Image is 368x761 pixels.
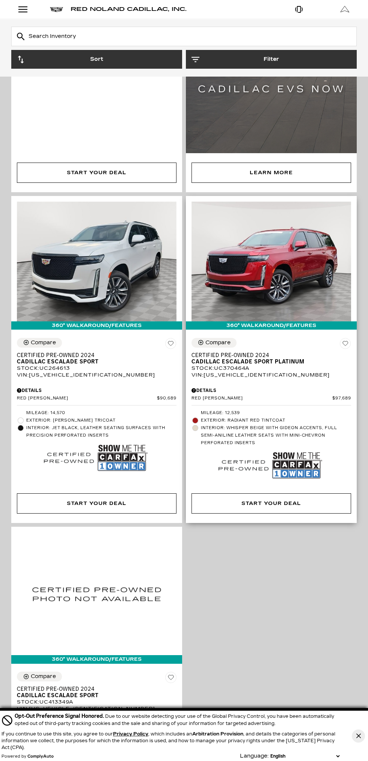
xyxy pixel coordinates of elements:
[17,705,176,712] div: VIN: [US_VEHICLE_IDENTIFICATION_NUMBER]
[17,163,176,183] div: Start Your Deal
[192,163,351,183] div: Learn More
[71,6,187,12] span: Red Noland Cadillac, Inc.
[50,4,63,15] a: Cadillac logo
[205,339,231,346] div: Compare
[44,446,94,470] img: Cadillac Certified Used Vehicle
[17,692,171,699] span: Cadillac Escalade Sport
[219,453,268,477] img: Cadillac Certified Used Vehicle
[11,50,182,69] button: Sort
[17,396,157,401] span: Red [PERSON_NAME]
[17,387,176,394] div: Pricing Details - Certified Pre-Owned 2024 Cadillac Escalade Sport
[26,417,176,424] span: Exterior: [PERSON_NAME] Tricoat
[17,532,176,656] img: 2024 Cadillac Escalade Sport
[192,359,345,365] span: Cadillac Escalade Sport Platinum
[192,731,243,737] strong: Arbitration Provision
[15,713,105,719] span: Opt-Out Preference Signal Honored .
[165,672,176,686] button: Save Vehicle
[250,169,293,177] div: Learn More
[11,655,182,663] div: 360° WalkAround/Features
[17,338,62,348] button: Compare Vehicle
[17,352,176,365] a: Certified Pre-Owned 2024Cadillac Escalade Sport
[192,352,351,365] a: Certified Pre-Owned 2024Cadillac Escalade Sport Platinum
[201,424,351,447] span: Interior: Whisper Beige with Gideon accents, Full semi-aniline leather seats with mini-chevron pe...
[17,365,176,372] div: Stock : UC264613
[98,441,148,475] img: Show Me the CARFAX 1-Owner Badge
[186,321,357,330] div: 360° WalkAround/Features
[67,169,126,177] div: Start Your Deal
[50,7,63,12] img: Cadillac logo
[186,50,357,69] button: Filter
[17,202,176,321] img: 2024 Cadillac Escalade Sport
[352,729,365,743] button: Close Button
[192,396,351,401] a: Red [PERSON_NAME] $97,689
[192,352,345,359] span: Certified Pre-Owned 2024
[71,4,187,15] a: Red Noland Cadillac, Inc.
[15,712,341,727] div: Due to our website detecting your use of the Global Privacy Control, you have been automatically ...
[67,499,126,508] div: Start Your Deal
[113,731,148,737] u: Privacy Policy
[192,338,237,348] button: Compare Vehicle
[2,754,54,759] div: Powered by
[201,417,351,424] span: Exterior: Radiant Red Tintcoat
[340,338,351,352] button: Save Vehicle
[192,365,351,372] div: Stock : UC370464A
[17,352,171,359] span: Certified Pre-Owned 2024
[17,672,62,681] button: Compare Vehicle
[268,753,341,759] select: Language Select
[27,754,54,759] a: ComplyAuto
[17,359,171,365] span: Cadillac Escalade Sport
[272,449,322,482] img: Show Me the CARFAX 1-Owner Badge
[17,493,176,514] div: Start Your Deal
[17,686,171,692] span: Certified Pre-Owned 2024
[241,499,301,508] div: Start Your Deal
[26,424,176,439] span: Interior: Jet Black, Leather seating surfaces with precision perforated inserts
[17,409,176,417] li: Mileage: 14,570
[31,339,56,346] div: Compare
[17,396,176,401] a: Red [PERSON_NAME] $90,689
[11,321,182,330] div: 360° WalkAround/Features
[31,673,56,680] div: Compare
[192,372,351,378] div: VIN: [US_VEHICLE_IDENTIFICATION_NUMBER]
[157,396,176,401] span: $90,689
[192,202,351,321] img: 2024 Cadillac Escalade Sport Platinum
[192,387,351,394] div: Pricing Details - Certified Pre-Owned 2024 Cadillac Escalade Sport Platinum
[332,396,351,401] span: $97,689
[17,686,176,699] a: Certified Pre-Owned 2024Cadillac Escalade Sport
[192,409,351,417] li: Mileage: 12,539
[240,753,268,759] div: Language:
[192,493,351,514] div: Start Your Deal
[192,396,332,401] span: Red [PERSON_NAME]
[11,27,357,46] input: Search Inventory
[17,372,176,378] div: VIN: [US_VEHICLE_IDENTIFICATION_NUMBER]
[17,699,176,705] div: Stock : UC413349A
[2,731,335,750] p: If you continue to use this site, you agree to our , which includes an , and details the categori...
[165,338,176,352] button: Save Vehicle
